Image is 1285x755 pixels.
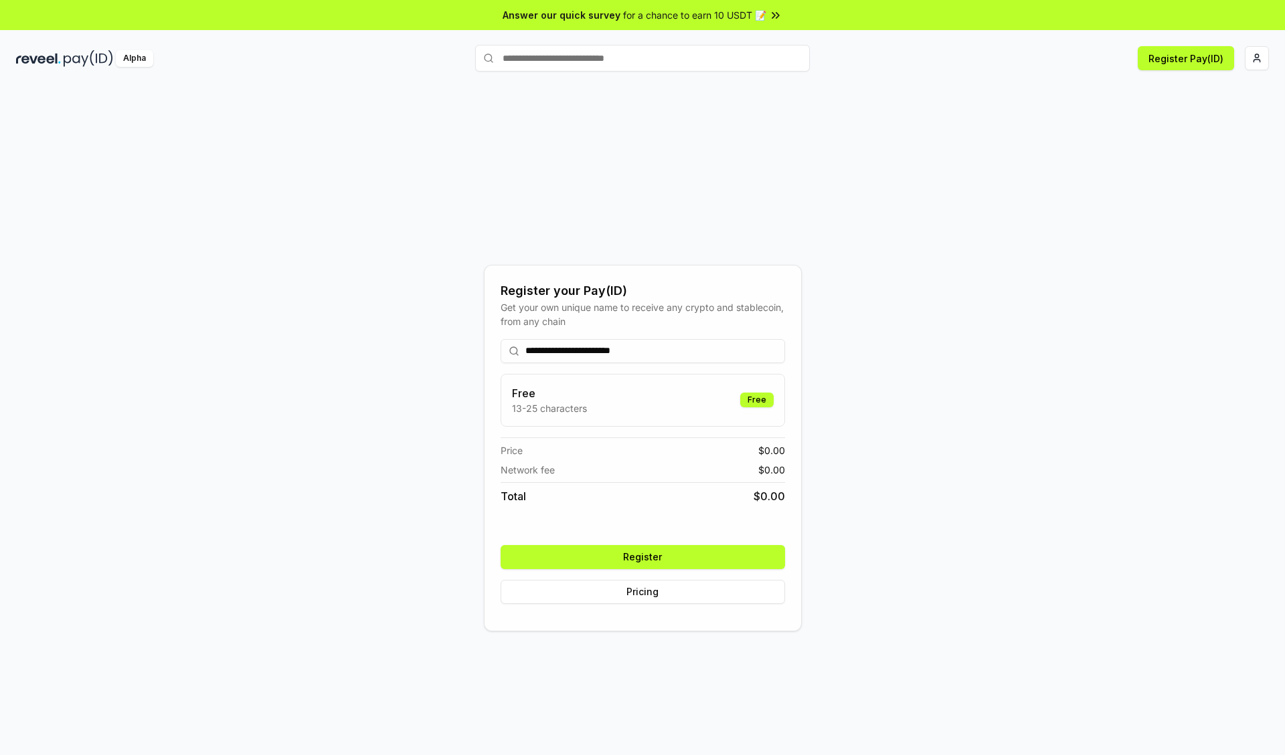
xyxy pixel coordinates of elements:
[16,50,61,67] img: reveel_dark
[116,50,153,67] div: Alpha
[501,300,785,328] div: Get your own unique name to receive any crypto and stablecoin, from any chain
[501,545,785,569] button: Register
[501,580,785,604] button: Pricing
[754,488,785,504] span: $ 0.00
[501,463,555,477] span: Network fee
[501,488,526,504] span: Total
[758,463,785,477] span: $ 0.00
[64,50,113,67] img: pay_id
[740,393,774,407] div: Free
[1138,46,1234,70] button: Register Pay(ID)
[512,401,587,415] p: 13-25 characters
[758,443,785,457] span: $ 0.00
[623,8,766,22] span: for a chance to earn 10 USDT 📝
[512,385,587,401] h3: Free
[501,282,785,300] div: Register your Pay(ID)
[501,443,523,457] span: Price
[503,8,620,22] span: Answer our quick survey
